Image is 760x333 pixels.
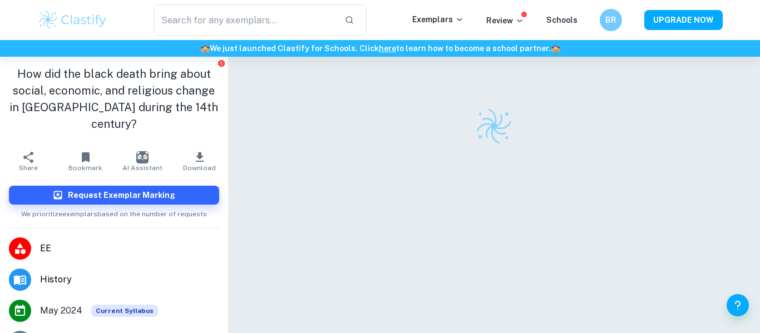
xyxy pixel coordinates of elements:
a: here [379,44,396,53]
h6: Request Exemplar Marking [68,189,175,201]
span: 🏫 [551,44,560,53]
span: EE [40,242,219,255]
button: Help and Feedback [727,294,749,316]
img: AI Assistant [136,151,149,163]
span: Share [19,164,38,172]
button: AI Assistant [114,146,171,177]
button: Report issue [218,59,226,67]
h6: BR [605,14,618,26]
img: Clastify logo [37,9,108,31]
span: We prioritize exemplars based on the number of requests [21,205,207,219]
h1: How did the black death bring about social, economic, and religious change in [GEOGRAPHIC_DATA] d... [9,66,219,132]
span: Download [183,164,216,172]
p: Review [486,14,524,27]
input: Search for any exemplars... [154,4,335,36]
button: Download [171,146,228,177]
span: History [40,273,219,286]
span: AI Assistant [122,164,162,172]
a: Schools [546,16,578,24]
div: This exemplar is based on the current syllabus. Feel free to refer to it for inspiration/ideas wh... [91,305,158,317]
p: Exemplars [412,13,464,26]
img: Clastify logo [475,107,514,146]
h6: We just launched Clastify for Schools. Click to learn how to become a school partner. [2,42,758,54]
span: Current Syllabus [91,305,158,317]
button: Request Exemplar Marking [9,186,219,205]
button: Bookmark [57,146,113,177]
span: May 2024 [40,304,82,317]
button: BR [600,9,622,31]
span: Bookmark [68,164,102,172]
span: 🏫 [200,44,210,53]
button: UPGRADE NOW [644,10,723,30]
